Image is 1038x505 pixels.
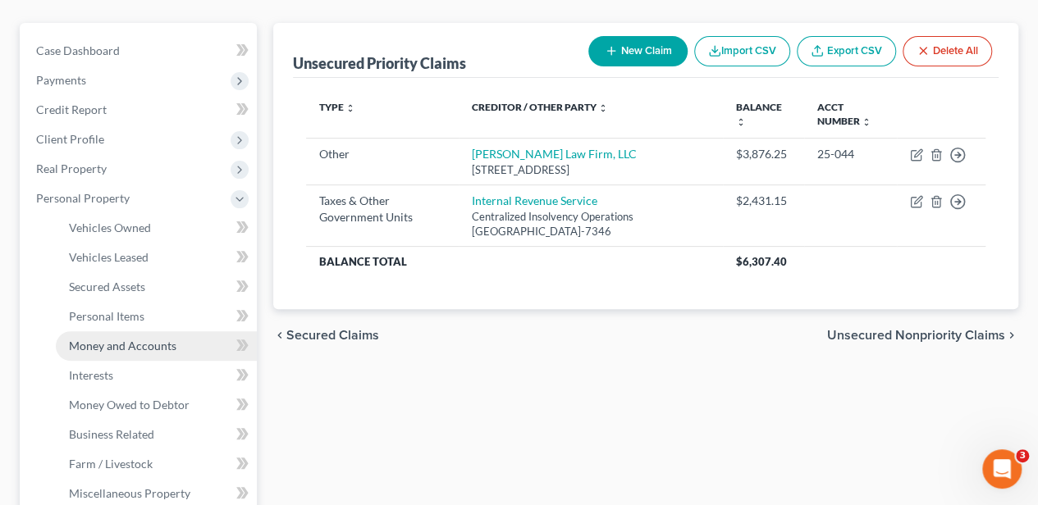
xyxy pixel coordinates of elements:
[36,162,107,175] span: Real Property
[56,449,257,479] a: Farm / Livestock
[69,250,149,264] span: Vehicles Leased
[797,36,896,66] a: Export CSV
[982,449,1022,489] iframe: Intercom live chat
[36,73,86,87] span: Payments
[69,398,190,412] span: Money Owed to Debtor
[588,36,688,66] button: New Claim
[273,329,286,342] i: chevron_left
[36,132,104,146] span: Client Profile
[56,420,257,449] a: Business Related
[273,329,379,342] button: chevron_left Secured Claims
[36,43,120,57] span: Case Dashboard
[472,162,711,178] div: [STREET_ADDRESS]
[23,95,257,125] a: Credit Report
[293,53,466,73] div: Unsecured Priority Claims
[862,117,871,127] i: unfold_more
[69,221,151,234] span: Vehicles Owned
[56,243,257,272] a: Vehicles Leased
[1005,329,1018,342] i: chevron_right
[736,146,791,162] div: $3,876.25
[56,361,257,390] a: Interests
[817,101,871,127] a: Acct Number unfold_more
[306,247,723,276] th: Balance Total
[69,457,153,471] span: Farm / Livestock
[56,331,257,361] a: Money and Accounts
[694,36,790,66] button: Import CSV
[736,117,746,127] i: unfold_more
[286,329,379,342] span: Secured Claims
[56,390,257,420] a: Money Owed to Debtor
[472,147,637,161] a: [PERSON_NAME] Law Firm, LLC
[319,101,355,113] a: Type unfold_more
[69,486,190,500] span: Miscellaneous Property
[472,101,608,113] a: Creditor / Other Party unfold_more
[345,103,355,113] i: unfold_more
[56,213,257,243] a: Vehicles Owned
[36,102,107,116] span: Credit Report
[319,146,445,162] div: Other
[827,329,1005,342] span: Unsecured Nonpriority Claims
[736,255,787,268] span: $6,307.40
[69,339,176,353] span: Money and Accounts
[69,427,154,441] span: Business Related
[56,302,257,331] a: Personal Items
[827,329,1018,342] button: Unsecured Nonpriority Claims chevron_right
[69,280,145,293] span: Secured Assets
[56,272,257,302] a: Secured Assets
[36,191,130,205] span: Personal Property
[736,101,782,127] a: Balance unfold_more
[1016,449,1029,462] span: 3
[598,103,608,113] i: unfold_more
[817,146,884,162] div: 25-044
[69,309,144,323] span: Personal Items
[472,209,711,239] div: Centralized Insolvency Operations [GEOGRAPHIC_DATA]-7346
[472,193,597,207] a: Internal Revenue Service
[319,193,445,225] div: Taxes & Other Government Units
[69,368,113,382] span: Interests
[903,36,992,66] button: Delete All
[23,36,257,66] a: Case Dashboard
[736,193,791,209] div: $2,431.15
